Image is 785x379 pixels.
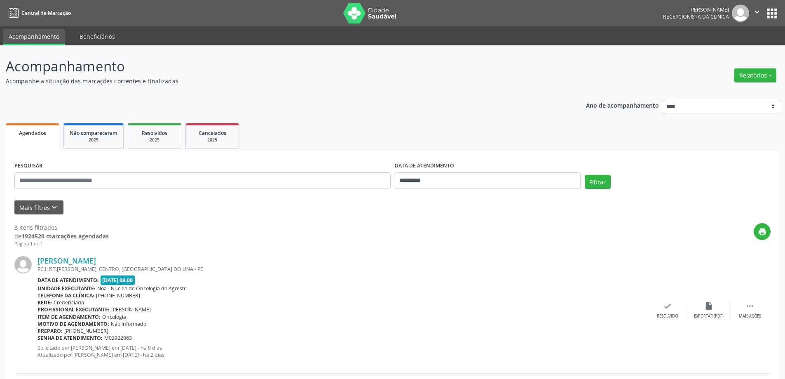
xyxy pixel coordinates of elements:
[37,306,110,313] b: Profissional executante:
[50,203,59,212] i: keyboard_arrow_down
[37,299,52,306] b: Rede:
[663,6,729,13] div: [PERSON_NAME]
[14,256,32,273] img: img
[752,7,762,16] i: 
[657,313,678,319] div: Resolvido
[732,5,749,22] img: img
[37,344,647,358] p: Solicitado por [PERSON_NAME] em [DATE] - há 9 dias Atualizado por [PERSON_NAME] em [DATE] - há 2 ...
[70,137,117,143] div: 2025
[586,100,659,110] p: Ano de acompanhamento
[6,6,71,20] a: Central de Marcação
[37,320,109,327] b: Motivo de agendamento:
[104,334,132,341] span: M02922063
[14,200,63,215] button: Mais filtroskeyboard_arrow_down
[142,129,167,137] span: Resolvidos
[694,313,724,319] div: Exportar (PDF)
[6,77,547,85] p: Acompanhe a situação das marcações correntes e finalizadas
[21,9,71,16] span: Central de Marcação
[14,223,109,232] div: 3 itens filtrados
[64,327,108,334] span: [PHONE_NUMBER]
[19,129,46,137] span: Agendados
[192,137,233,143] div: 2025
[37,285,96,292] b: Unidade executante:
[739,313,761,319] div: Mais ações
[111,320,146,327] span: Não informado
[37,292,94,299] b: Telefone da clínica:
[704,301,713,311] i: insert_drive_file
[37,334,103,341] b: Senha de atendimento:
[585,175,611,189] button: Filtrar
[37,313,101,320] b: Item de agendamento:
[102,313,126,320] span: Oncologia
[74,29,121,44] a: Beneficiários
[14,232,109,240] div: de
[663,301,672,311] i: check
[37,327,63,334] b: Preparo:
[745,301,755,311] i: 
[37,277,99,284] b: Data de atendimento:
[749,5,765,22] button: 
[3,29,65,45] a: Acompanhamento
[758,227,767,236] i: print
[754,223,771,240] button: print
[14,160,42,172] label: PESQUISAR
[199,129,226,137] span: Cancelados
[663,13,729,20] span: Recepcionista da clínica
[765,6,779,21] button: apps
[111,306,151,313] span: [PERSON_NAME]
[37,256,96,265] a: [PERSON_NAME]
[734,68,776,82] button: Relatórios
[14,240,109,247] div: Página 1 de 1
[70,129,117,137] span: Não compareceram
[21,232,109,240] strong: 1924520 marcações agendadas
[395,160,454,172] label: DATA DE ATENDIMENTO
[54,299,84,306] span: Credenciada
[96,292,140,299] span: [PHONE_NUMBER]
[134,137,175,143] div: 2025
[37,266,647,273] div: PC.HIST.[PERSON_NAME], CENTRO, [GEOGRAPHIC_DATA] DO UNA - PE
[97,285,187,292] span: Noa - Nucleo de Oncologia do Agreste
[6,56,547,77] p: Acompanhamento
[101,275,135,285] span: [DATE] 08:00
